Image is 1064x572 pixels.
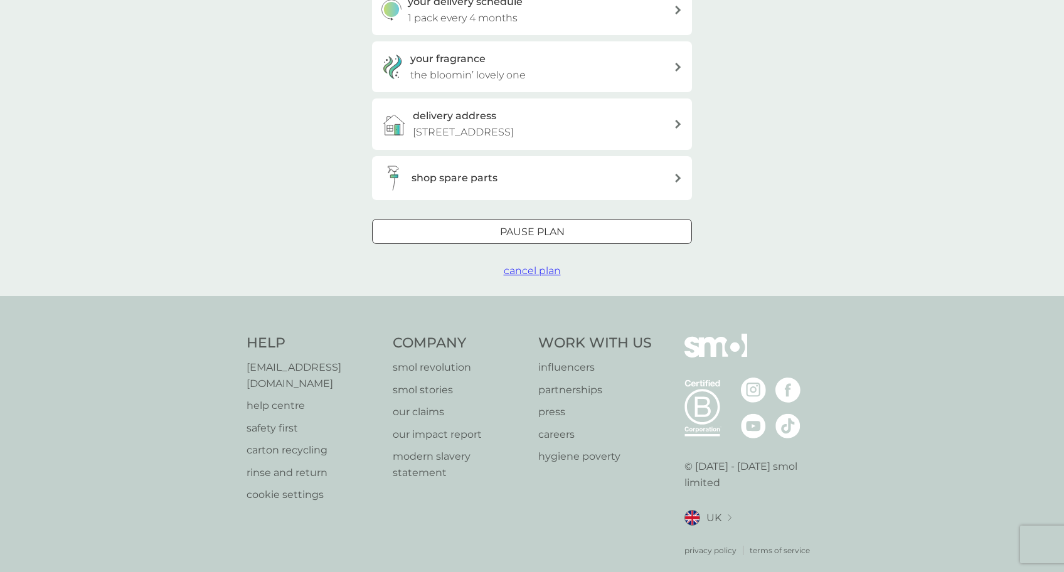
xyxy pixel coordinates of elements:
h3: your fragrance [410,51,486,67]
a: influencers [538,359,652,376]
p: © [DATE] - [DATE] smol limited [684,458,818,490]
a: cookie settings [247,487,380,503]
a: delivery address[STREET_ADDRESS] [372,98,692,149]
button: shop spare parts [372,156,692,200]
button: Pause plan [372,219,692,244]
h3: shop spare parts [412,170,497,186]
p: 1 pack every 4 months [408,10,518,26]
a: smol revolution [393,359,526,376]
h3: delivery address [413,108,496,124]
h4: Company [393,334,526,353]
h4: Work With Us [538,334,652,353]
span: UK [706,510,721,526]
a: terms of service [750,544,810,556]
h4: Help [247,334,380,353]
img: smol [684,334,747,376]
img: visit the smol Youtube page [741,413,766,438]
a: press [538,404,652,420]
img: visit the smol Tiktok page [775,413,801,438]
a: careers [538,426,652,443]
a: modern slavery statement [393,448,526,480]
a: your fragrancethe bloomin’ lovely one [372,41,692,92]
button: cancel plan [504,263,561,279]
a: safety first [247,420,380,437]
a: privacy policy [684,544,737,556]
span: cancel plan [504,265,561,277]
img: select a new location [728,514,731,521]
a: smol stories [393,382,526,398]
a: help centre [247,398,380,414]
a: partnerships [538,382,652,398]
a: our claims [393,404,526,420]
p: [STREET_ADDRESS] [413,124,514,140]
img: UK flag [684,510,700,526]
img: visit the smol Instagram page [741,378,766,403]
a: hygiene poverty [538,448,652,465]
a: our impact report [393,426,526,443]
img: visit the smol Facebook page [775,378,801,403]
a: carton recycling [247,442,380,458]
a: [EMAIL_ADDRESS][DOMAIN_NAME] [247,359,380,391]
p: the bloomin’ lovely one [410,67,526,83]
a: rinse and return [247,465,380,481]
p: Pause plan [500,224,565,240]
